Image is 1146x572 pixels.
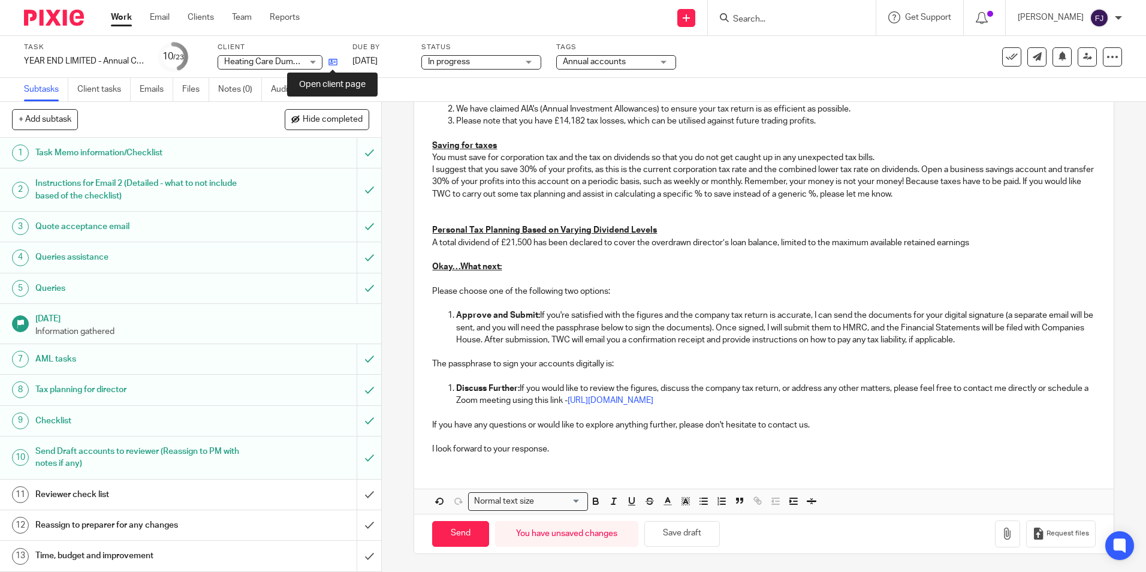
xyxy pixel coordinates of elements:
[352,57,378,65] span: [DATE]
[303,115,363,125] span: Hide completed
[12,249,29,266] div: 4
[35,442,242,473] h1: Send Draft accounts to reviewer (Reassign to PM with notes if any)
[563,58,626,66] span: Annual accounts
[12,351,29,368] div: 7
[77,78,131,101] a: Client tasks
[271,78,317,101] a: Audit logs
[456,103,1095,115] p: We have claimed AIA's (Annual Investment Allowances) to ensure your tax return is as efficient as...
[432,164,1095,200] p: I suggest that you save 30% of your profits, as this is the current corporation tax rate and the ...
[35,310,370,325] h1: [DATE]
[12,517,29,534] div: 12
[432,237,1095,249] p: A total dividend of £21,500 has been declared to cover the overdrawn director’s loan balance, lim...
[285,109,369,130] button: Hide completed
[188,11,214,23] a: Clients
[35,412,242,430] h1: Checklist
[12,548,29,565] div: 13
[1090,8,1109,28] img: svg%3E
[1026,520,1096,547] button: Request files
[432,419,1095,431] p: If you have any questions or would like to explore anything further, please don't hesitate to con...
[162,50,184,64] div: 10
[421,43,541,52] label: Status
[12,449,29,466] div: 10
[35,248,242,266] h1: Queries assistance
[12,109,78,130] button: + Add subtask
[905,13,951,22] span: Get Support
[468,492,588,511] div: Search for option
[224,58,324,66] span: Heating Care Dumfries Ltd
[568,396,653,405] a: [URL][DOMAIN_NAME]
[456,311,540,320] strong: Approve and Submit:
[471,495,536,508] span: Normal text size
[732,14,840,25] input: Search
[35,144,242,162] h1: Task Memo information/Checklist
[456,115,1095,127] p: Please note that you have £14,182 tax losses, which can be utilised against future trading profits.
[556,43,676,52] label: Tags
[218,78,262,101] a: Notes (0)
[24,43,144,52] label: Task
[428,58,470,66] span: In progress
[35,381,242,399] h1: Tax planning for director
[538,495,581,508] input: Search for option
[12,144,29,161] div: 1
[35,486,242,504] h1: Reviewer check list
[12,280,29,297] div: 5
[12,413,29,429] div: 9
[456,383,1095,407] p: If you would like to review the figures, discuss the company tax return, or address any other mat...
[35,350,242,368] h1: AML tasks
[24,10,84,26] img: Pixie
[12,182,29,198] div: 2
[432,226,657,234] u: Personal Tax Planning Based on Varying Dividend Levels
[432,358,1095,370] p: The passphrase to sign your accounts digitally is:
[456,309,1095,346] p: If you're satisfied with the figures and the company tax return is accurate, I can send the docum...
[35,547,242,565] h1: Time, budget and improvement
[24,78,68,101] a: Subtasks
[432,521,489,547] input: Send
[12,381,29,398] div: 8
[495,521,638,547] div: You have unsaved changes
[432,263,502,271] u: Okay…What next:
[432,285,1095,297] p: Please choose one of the following two options:
[150,11,170,23] a: Email
[173,54,184,61] small: /23
[111,11,132,23] a: Work
[644,521,720,547] button: Save draft
[24,55,144,67] div: YEAR END LIMITED - Annual COMPANY accounts and CT600 return
[182,78,209,101] a: Files
[1018,11,1084,23] p: [PERSON_NAME]
[352,43,406,52] label: Due by
[432,142,497,150] u: Saving for taxes
[35,218,242,236] h1: Quote acceptance email
[12,218,29,235] div: 3
[270,11,300,23] a: Reports
[35,279,242,297] h1: Queries
[12,486,29,503] div: 11
[232,11,252,23] a: Team
[35,516,242,534] h1: Reassign to preparer for any changes
[432,152,1095,164] p: You must save for corporation tax and the tax on dividends so that you do not get caught up in an...
[432,443,1095,455] p: I look forward to your response.
[35,174,242,205] h1: Instructions for Email 2 (Detailed - what to not include based of the checklist)
[140,78,173,101] a: Emails
[218,43,337,52] label: Client
[1047,529,1089,538] span: Request files
[35,326,370,338] p: Information gathered
[456,384,520,393] strong: Discuss Further:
